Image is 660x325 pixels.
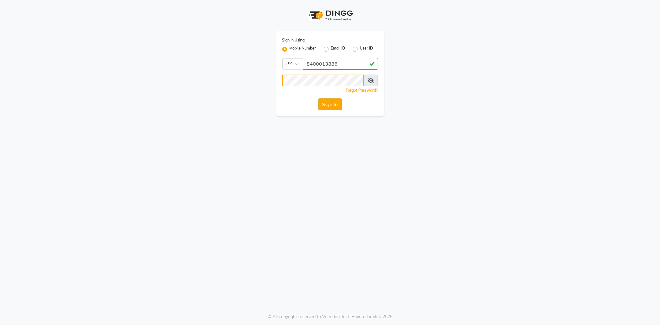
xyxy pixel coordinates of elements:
[282,37,306,43] label: Sign In Using:
[303,58,378,70] input: Username
[290,45,316,53] label: Mobile Number
[282,75,364,86] input: Username
[305,6,355,24] img: logo1.svg
[331,45,345,53] label: Email ID
[318,98,342,110] button: Sign In
[346,88,378,93] a: Forgot Password?
[360,45,373,53] label: User ID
